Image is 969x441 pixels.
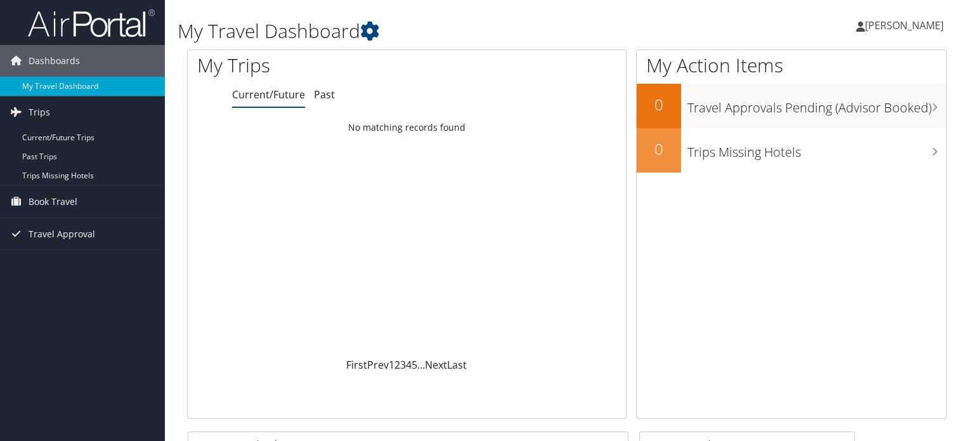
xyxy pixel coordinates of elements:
td: No matching records found [188,116,626,139]
a: 0Trips Missing Hotels [637,128,946,173]
span: [PERSON_NAME] [865,18,944,32]
a: 3 [400,358,406,372]
a: 5 [412,358,417,372]
h1: My Action Items [637,52,946,79]
a: 4 [406,358,412,372]
h2: 0 [637,94,681,115]
h2: 0 [637,138,681,160]
h1: My Trips [197,52,434,79]
a: Prev [367,358,389,372]
span: … [417,358,425,372]
h3: Travel Approvals Pending (Advisor Booked) [687,93,946,117]
img: airportal-logo.png [28,8,155,38]
span: Travel Approval [29,218,95,250]
h1: My Travel Dashboard [178,18,697,44]
a: 0Travel Approvals Pending (Advisor Booked) [637,84,946,128]
a: Current/Future [232,88,305,102]
span: Trips [29,96,50,128]
a: Last [447,358,467,372]
a: First [346,358,367,372]
a: Next [425,358,447,372]
a: 1 [389,358,394,372]
span: Book Travel [29,186,77,218]
a: Past [314,88,335,102]
h3: Trips Missing Hotels [687,137,946,161]
span: Dashboards [29,45,80,77]
a: [PERSON_NAME] [856,6,956,44]
a: 2 [394,358,400,372]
